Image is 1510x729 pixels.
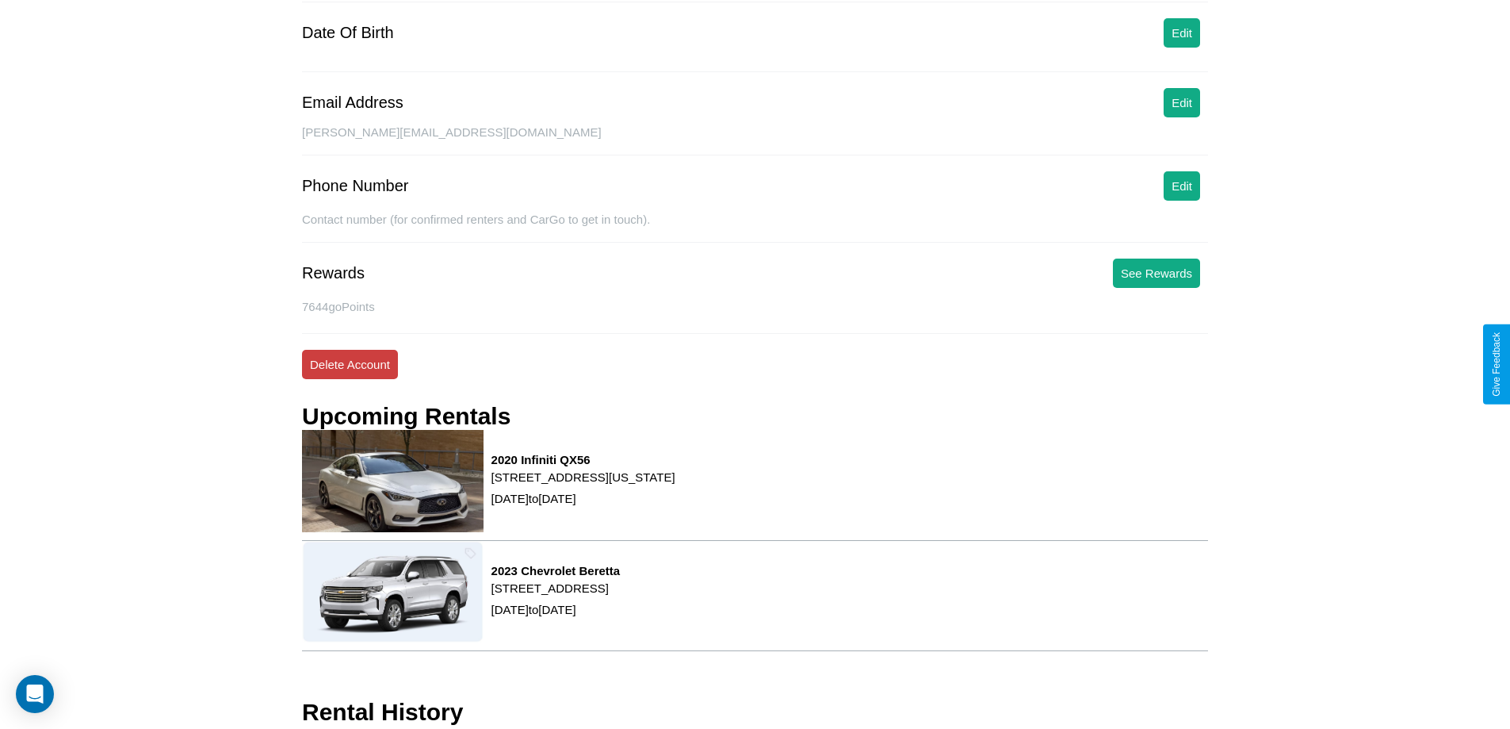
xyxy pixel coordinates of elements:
[302,350,398,379] button: Delete Account
[491,564,621,577] h3: 2023 Chevrolet Beretta
[302,24,394,42] div: Date Of Birth
[302,94,403,112] div: Email Address
[1113,259,1200,288] button: See Rewards
[491,488,675,509] p: [DATE] to [DATE]
[302,296,1208,317] p: 7644 goPoints
[302,541,484,643] img: rental
[491,599,621,620] p: [DATE] to [DATE]
[1164,18,1200,48] button: Edit
[302,264,365,282] div: Rewards
[302,430,484,532] img: rental
[491,577,621,599] p: [STREET_ADDRESS]
[302,699,463,726] h3: Rental History
[1164,171,1200,201] button: Edit
[302,403,510,430] h3: Upcoming Rentals
[302,125,1208,155] div: [PERSON_NAME][EMAIL_ADDRESS][DOMAIN_NAME]
[302,177,409,195] div: Phone Number
[302,213,1208,243] div: Contact number (for confirmed renters and CarGo to get in touch).
[1491,332,1502,397] div: Give Feedback
[16,675,54,713] div: Open Intercom Messenger
[1164,88,1200,117] button: Edit
[491,453,675,466] h3: 2020 Infiniti QX56
[491,466,675,488] p: [STREET_ADDRESS][US_STATE]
